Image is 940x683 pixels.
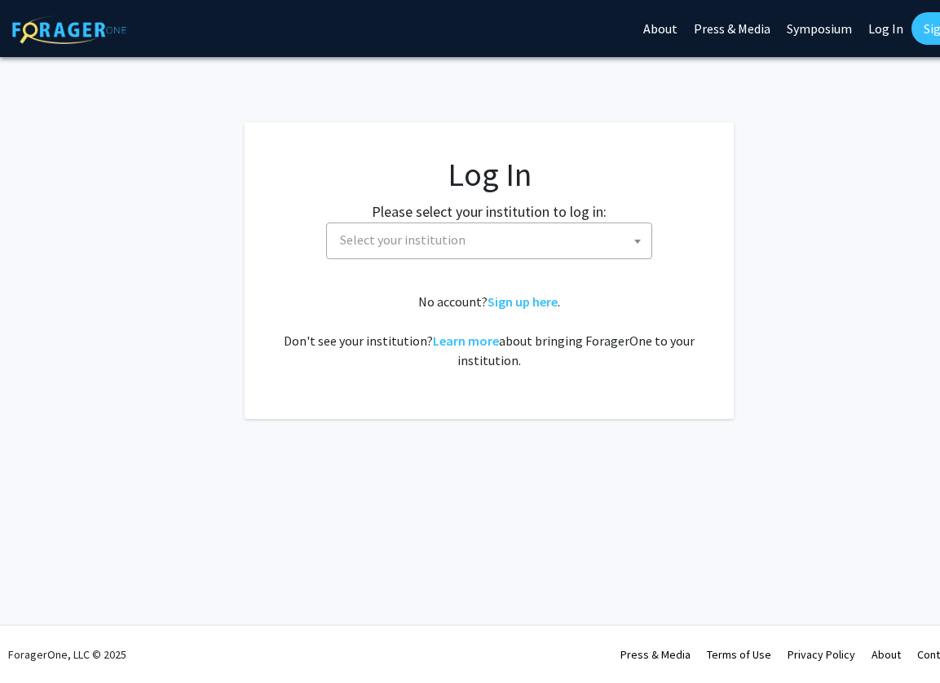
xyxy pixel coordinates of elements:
a: Sign up here [488,293,558,310]
a: Press & Media [620,647,691,662]
div: ForagerOne, LLC © 2025 [8,626,126,683]
span: Select your institution [326,223,652,259]
div: No account? . Don't see your institution? about bringing ForagerOne to your institution. [277,292,701,370]
span: Select your institution [340,231,466,248]
img: ForagerOne Logo [12,15,126,44]
a: Learn more about bringing ForagerOne to your institution [433,333,499,349]
a: Privacy Policy [788,647,855,662]
a: Terms of Use [707,647,771,662]
a: About [872,647,901,662]
span: Select your institution [333,223,651,257]
label: Please select your institution to log in: [372,200,607,223]
h1: Log In [277,155,701,194]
